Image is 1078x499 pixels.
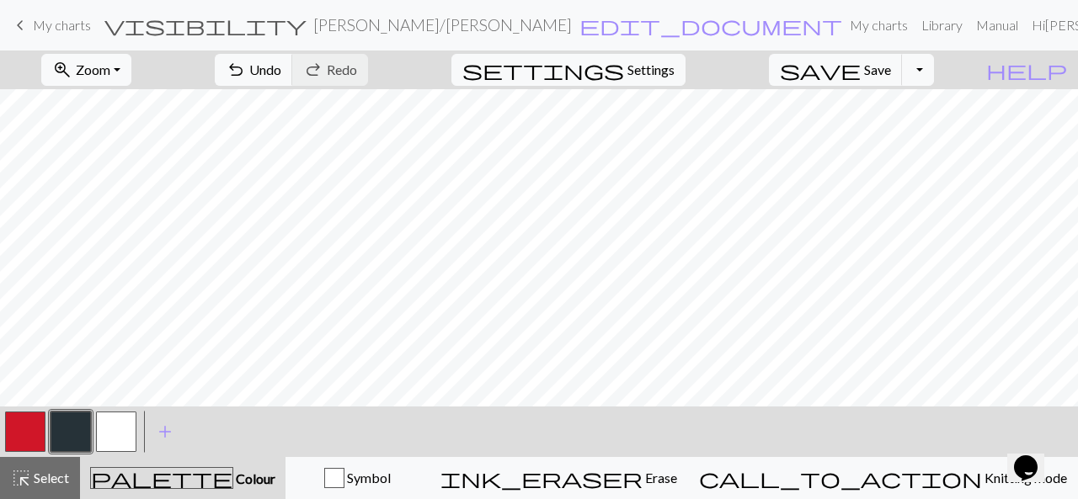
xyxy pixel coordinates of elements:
span: Save [864,61,891,77]
a: My charts [10,11,91,40]
span: Undo [249,61,281,77]
h2: [PERSON_NAME] / [PERSON_NAME] [313,15,572,35]
span: Select [31,470,69,486]
span: Knitting mode [982,470,1067,486]
span: Settings [627,60,675,80]
a: Manual [969,8,1025,42]
button: Erase [430,457,688,499]
button: Symbol [286,457,430,499]
button: Undo [215,54,293,86]
span: ink_eraser [440,466,643,490]
i: Settings [462,60,624,80]
span: undo [226,58,246,82]
span: keyboard_arrow_left [10,13,30,37]
span: highlight_alt [11,466,31,490]
span: visibility [104,13,307,37]
span: My charts [33,17,91,33]
iframe: chat widget [1007,432,1061,482]
span: palette [91,466,232,490]
span: Colour [233,470,275,486]
button: Zoom [41,54,131,86]
button: Save [769,54,903,86]
span: call_to_action [699,466,982,490]
span: zoom_in [52,58,72,82]
button: Colour [80,457,286,499]
a: My charts [843,8,915,42]
span: Zoom [76,61,110,77]
button: Knitting mode [688,457,1078,499]
a: Library [915,8,969,42]
span: add [155,420,175,443]
span: settings [462,58,624,82]
button: SettingsSettings [451,54,686,86]
span: save [780,58,861,82]
span: edit_document [579,13,842,37]
span: help [986,58,1067,82]
span: Erase [643,470,677,486]
span: Symbol [344,470,391,486]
